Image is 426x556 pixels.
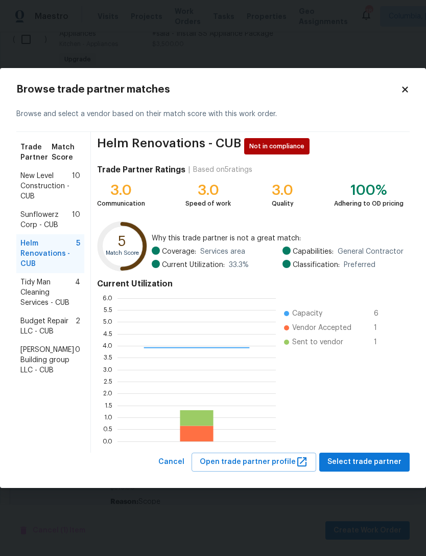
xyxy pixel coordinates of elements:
[103,438,112,444] text: 0.0
[292,337,343,347] span: Sent to vendor
[20,210,72,230] span: Sunflowerz Corp - CUB
[97,198,145,209] div: Communication
[103,426,112,432] text: 0.5
[154,453,188,472] button: Cancel
[20,142,52,163] span: Trade Partner
[106,250,139,256] text: Match Score
[292,323,351,333] span: Vendor Accepted
[105,403,112,409] text: 1.5
[327,456,401,469] span: Select trade partner
[374,337,390,347] span: 1
[185,198,231,209] div: Speed of work
[229,260,249,270] span: 33.3 %
[72,210,80,230] span: 10
[334,185,404,195] div: 100%
[103,343,112,349] text: 4.0
[103,319,112,325] text: 5.0
[97,138,241,154] span: Helm Renovations - CUB
[20,345,75,375] span: [PERSON_NAME] Building group LLC - CUB
[152,233,404,243] span: Why this trade partner is not a great match:
[338,247,404,257] span: General Contractor
[72,171,80,202] span: 10
[20,277,75,308] span: Tidy Man Cleaning Services - CUB
[158,456,184,469] span: Cancel
[104,379,112,385] text: 2.5
[20,238,76,269] span: Helm Renovations - CUB
[20,171,72,202] span: New Level Construction - CUB
[319,453,410,472] button: Select trade partner
[97,279,404,289] h4: Current Utilization
[104,414,112,420] text: 1.0
[185,165,193,175] div: |
[192,453,316,472] button: Open trade partner profile
[193,165,252,175] div: Based on 5 ratings
[20,316,76,337] span: Budget Repair LLC - CUB
[75,277,80,308] span: 4
[272,185,294,195] div: 3.0
[103,331,112,337] text: 4.5
[162,247,196,257] span: Coverage:
[272,198,294,209] div: Quality
[76,238,80,269] span: 5
[374,323,390,333] span: 1
[334,198,404,209] div: Adhering to OD pricing
[97,185,145,195] div: 3.0
[103,295,112,301] text: 6.0
[292,308,322,319] span: Capacity
[293,260,340,270] span: Classification:
[97,165,185,175] h4: Trade Partner Ratings
[75,345,80,375] span: 0
[374,308,390,319] span: 6
[162,260,225,270] span: Current Utilization:
[200,247,245,257] span: Services area
[344,260,375,270] span: Preferred
[104,307,112,313] text: 5.5
[104,354,112,361] text: 3.5
[76,316,80,337] span: 2
[200,456,308,469] span: Open trade partner profile
[293,247,334,257] span: Capabilities:
[118,235,126,249] text: 5
[185,185,231,195] div: 3.0
[16,84,400,95] h2: Browse trade partner matches
[52,142,80,163] span: Match Score
[16,97,410,132] div: Browse and select a vendor based on their match score with this work order.
[249,141,309,151] span: Not in compliance
[103,367,112,373] text: 3.0
[103,390,112,396] text: 2.0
